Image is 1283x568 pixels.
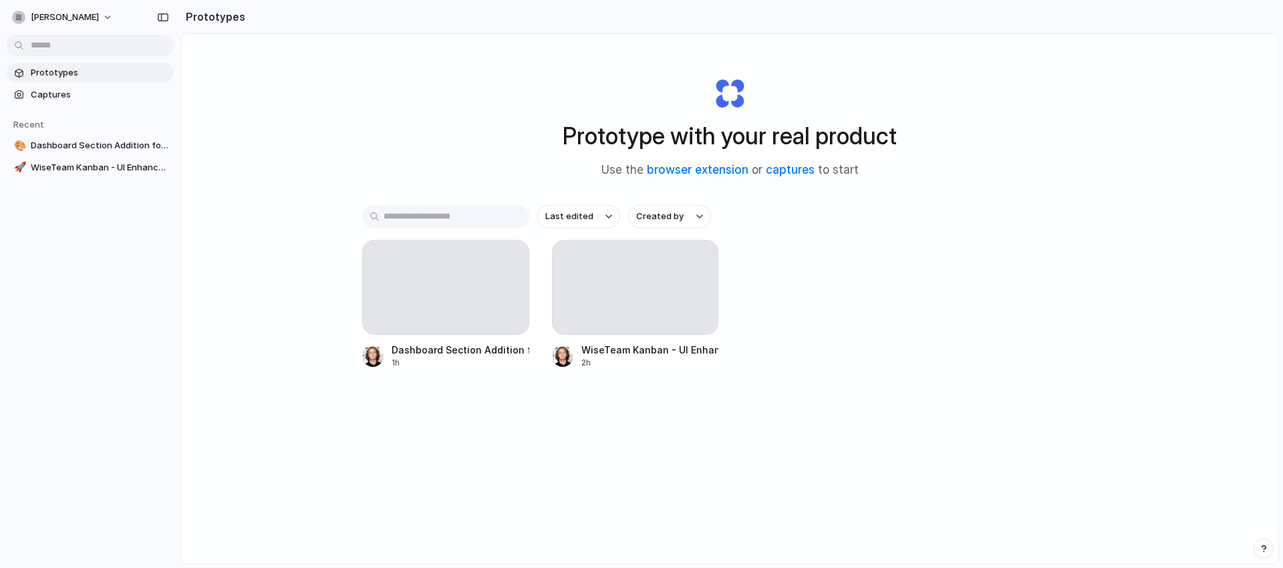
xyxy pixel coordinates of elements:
[601,162,859,179] span: Use the or to start
[7,7,120,28] button: [PERSON_NAME]
[362,240,529,369] a: Dashboard Section Addition for WiseTeam Projects1h
[552,240,719,369] a: WiseTeam Kanban - UI Enhancement Ideas2h
[581,343,719,357] div: WiseTeam Kanban - UI Enhancement Ideas
[180,9,245,25] h2: Prototypes
[31,11,99,24] span: [PERSON_NAME]
[7,136,174,156] a: 🎨Dashboard Section Addition for WiseTeam Projects
[647,163,748,176] a: browser extension
[636,210,684,223] span: Created by
[7,63,174,83] a: Prototypes
[392,343,529,357] div: Dashboard Section Addition for WiseTeam Projects
[31,161,168,174] span: WiseTeam Kanban - UI Enhancement Ideas
[14,160,23,175] div: 🚀
[537,205,620,228] button: Last edited
[392,357,529,369] div: 1h
[766,163,815,176] a: captures
[628,205,711,228] button: Created by
[13,119,44,130] span: Recent
[581,357,719,369] div: 2h
[14,138,23,154] div: 🎨
[31,66,168,80] span: Prototypes
[545,210,593,223] span: Last edited
[31,88,168,102] span: Captures
[7,85,174,105] a: Captures
[31,139,168,152] span: Dashboard Section Addition for WiseTeam Projects
[7,158,174,178] a: 🚀WiseTeam Kanban - UI Enhancement Ideas
[563,118,897,154] h1: Prototype with your real product
[12,139,25,152] button: 🎨
[12,161,25,174] button: 🚀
